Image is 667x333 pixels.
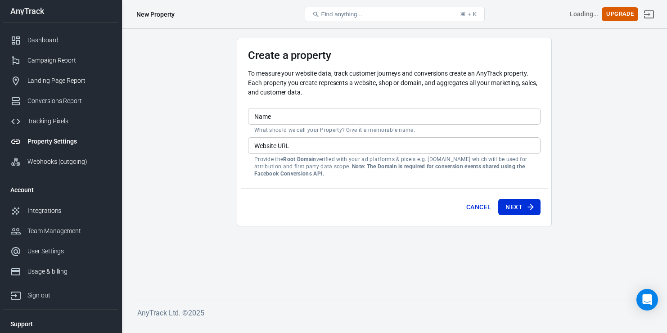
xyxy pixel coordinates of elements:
a: Landing Page Report [3,71,118,91]
span: Find anything... [321,11,362,18]
h3: Create a property [248,49,541,62]
div: Dashboard [27,36,111,45]
div: Campaign Report [27,56,111,65]
div: User Settings [27,247,111,256]
button: Cancel [463,199,495,216]
li: Account [3,179,118,201]
div: Integrations [27,206,111,216]
button: Find anything...⌘ + K [305,7,485,22]
a: Integrations [3,201,118,221]
div: Sign out [27,291,111,300]
strong: Root Domain [283,156,316,162]
a: Dashboard [3,30,118,50]
a: Webhooks (outgoing) [3,152,118,172]
div: Landing Page Report [27,76,111,85]
div: Tracking Pixels [27,117,111,126]
div: Webhooks (outgoing) [27,157,111,166]
button: Next [498,199,541,216]
a: Tracking Pixels [3,111,118,131]
div: Open Intercom Messenger [636,289,658,310]
div: AnyTrack [3,7,118,15]
div: New Property [136,10,175,19]
a: Conversions Report [3,91,118,111]
a: User Settings [3,241,118,261]
div: Conversions Report [27,96,111,106]
div: ⌘ + K [460,11,477,18]
a: Sign out [638,4,660,25]
div: Usage & billing [27,267,111,276]
p: To measure your website data, track customer journeys and conversions create an AnyTrack property... [248,69,541,97]
div: Team Management [27,226,111,236]
a: Campaign Report [3,50,118,71]
button: Upgrade [602,7,638,21]
input: Your Website Name [248,108,541,125]
div: Account id: <> [570,9,599,19]
h6: AnyTrack Ltd. © 2025 [137,307,651,319]
a: Property Settings [3,131,118,152]
a: Team Management [3,221,118,241]
div: Property Settings [27,137,111,146]
p: What should we call your Property? Give it a memorable name. [254,126,534,134]
strong: Note: The Domain is required for conversion events shared using the Facebook Conversions API. [254,163,525,177]
input: example.com [248,137,541,154]
p: Provide the verified with your ad platforms & pixels e.g. [DOMAIN_NAME] which will be used for at... [254,156,534,177]
a: Sign out [3,282,118,306]
a: Usage & billing [3,261,118,282]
